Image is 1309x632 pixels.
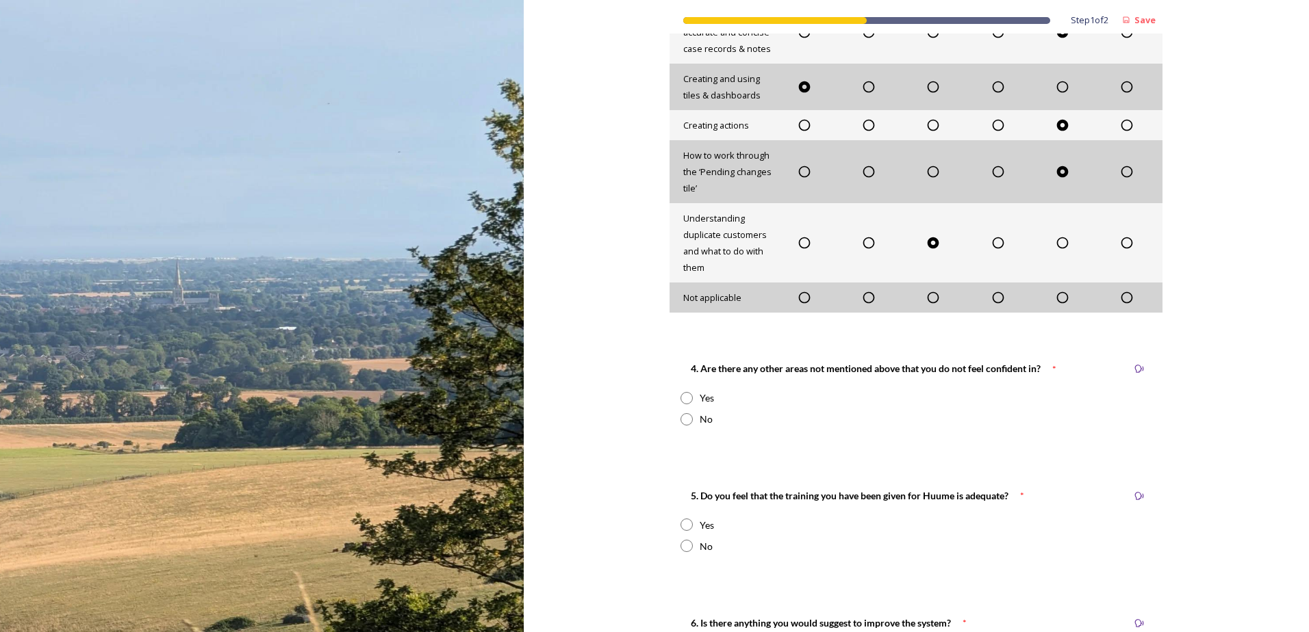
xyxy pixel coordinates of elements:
[700,391,714,405] div: Yes
[683,149,772,194] span: How to work through the ‘Pending changes tile’
[691,490,1008,501] strong: 5. Do you feel that the training you have been given for Huume is adequate?
[683,212,767,274] span: Understanding duplicate customers and what to do with them
[691,363,1041,374] strong: 4. Are there any other areas not mentioned above that you do not feel confident in?
[700,412,713,426] div: No
[700,539,713,553] div: No
[683,291,741,304] span: Not applicable
[1134,14,1156,26] strong: Save
[683,73,761,101] span: Creating and using tiles & dashboards
[1071,14,1108,27] span: Step 1 of 2
[691,617,951,629] strong: 6. Is there anything you would suggest to improve the system?
[683,119,749,131] span: Creating actions
[700,518,714,532] div: Yes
